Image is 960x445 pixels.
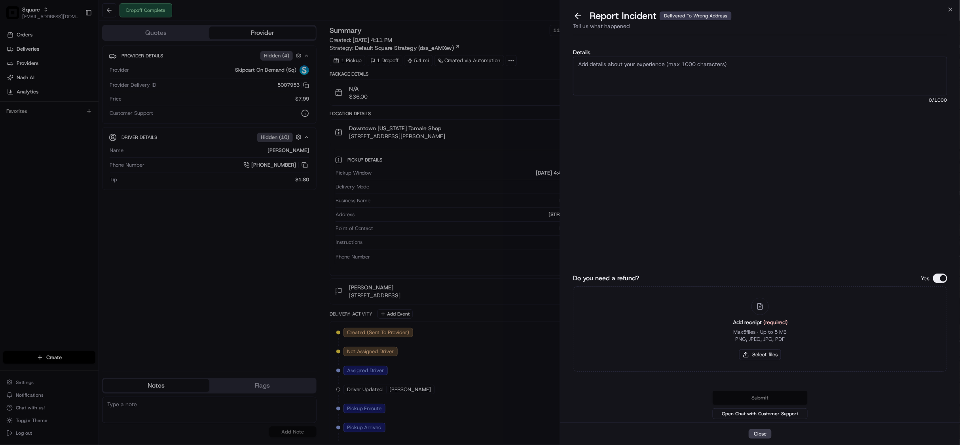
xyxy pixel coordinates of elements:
[8,76,22,90] img: 1736555255976-a54dd68f-1ca7-489b-9aae-adbdc363a1c4
[135,78,144,88] button: Start new chat
[734,329,787,336] p: Max 5 files ∙ Up to 5 MB
[921,274,930,282] p: Yes
[733,319,787,326] span: Add receipt
[8,8,24,24] img: Nash
[8,32,144,45] p: Welcome 👋
[573,22,947,35] div: Tell us what happened
[75,115,127,123] span: API Documentation
[736,336,785,343] p: PNG, JPEG, JPG, PDF
[79,135,96,141] span: Pylon
[16,115,61,123] span: Knowledge Base
[67,116,73,122] div: 💻
[8,116,14,122] div: 📗
[5,112,64,126] a: 📗Knowledge Base
[573,97,947,103] span: 0 /1000
[590,10,732,22] p: Report Incident
[573,274,639,283] label: Do you need a refund?
[749,429,772,439] button: Close
[21,51,131,60] input: Clear
[660,11,732,20] div: Delivered To Wrong Address
[64,112,130,126] a: 💻API Documentation
[573,49,947,55] label: Details
[739,349,781,360] button: Select files
[27,76,130,84] div: Start new chat
[56,134,96,141] a: Powered byPylon
[27,84,100,90] div: We're available if you need us!
[713,408,808,419] button: Open Chat with Customer Support
[763,319,787,326] span: (required)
